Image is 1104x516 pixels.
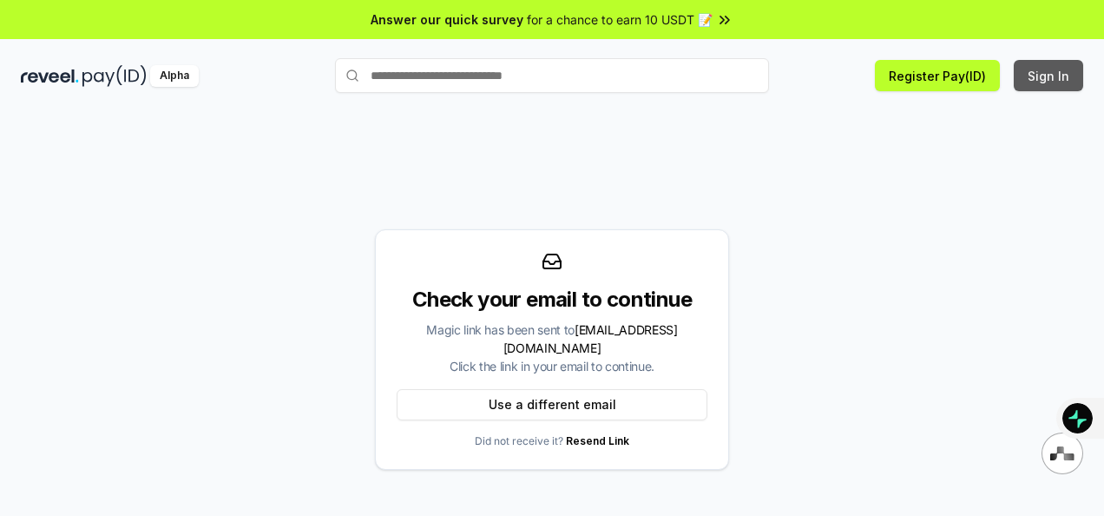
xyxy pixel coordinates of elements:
[566,434,629,447] a: Resend Link
[875,60,1000,91] button: Register Pay(ID)
[397,321,707,375] div: Magic link has been sent to Click the link in your email to continue.
[527,10,713,29] span: for a chance to earn 10 USDT 📝
[150,65,199,87] div: Alpha
[397,389,707,420] button: Use a different email
[82,65,147,87] img: pay_id
[475,434,629,448] p: Did not receive it?
[371,10,523,29] span: Answer our quick survey
[1014,60,1083,91] button: Sign In
[397,286,707,314] div: Check your email to continue
[503,322,678,355] span: [EMAIL_ADDRESS][DOMAIN_NAME]
[1050,447,1074,460] img: svg+xml,%3Csvg%20xmlns%3D%22http%3A%2F%2Fwww.w3.org%2F2000%2Fsvg%22%20width%3D%2228%22%20height%3...
[21,65,79,87] img: reveel_dark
